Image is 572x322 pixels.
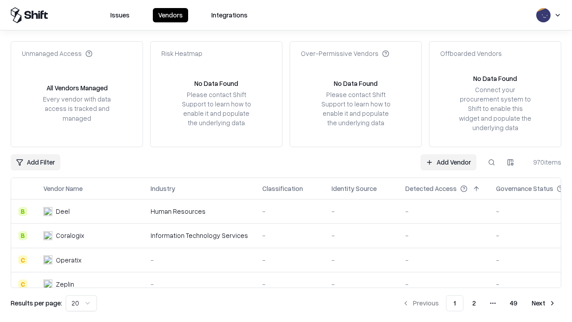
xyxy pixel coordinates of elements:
button: Add Filter [11,154,60,170]
div: - [262,207,317,216]
div: Classification [262,184,303,193]
div: Offboarded Vendors [440,49,502,58]
div: Operatix [56,255,81,265]
button: Integrations [206,8,253,22]
div: - [151,255,248,265]
div: C [18,280,27,288]
div: - [332,255,391,265]
div: - [151,280,248,289]
div: B [18,231,27,240]
button: Vendors [153,8,188,22]
button: Issues [105,8,135,22]
div: No Data Found [334,79,378,88]
div: Vendor Name [43,184,83,193]
div: - [405,231,482,240]
div: - [405,255,482,265]
div: C [18,255,27,264]
div: Information Technology Services [151,231,248,240]
button: 1 [446,295,463,311]
div: Zeplin [56,280,74,289]
div: - [262,255,317,265]
div: Please contact Shift Support to learn how to enable it and populate the underlying data [179,90,253,128]
div: - [405,280,482,289]
p: Results per page: [11,298,62,308]
div: Coralogix [56,231,84,240]
button: Next [526,295,561,311]
div: Over-Permissive Vendors [301,49,389,58]
div: - [262,280,317,289]
div: - [332,207,391,216]
div: Risk Heatmap [161,49,202,58]
div: Unmanaged Access [22,49,93,58]
div: - [332,280,391,289]
div: Identity Source [332,184,377,193]
div: Detected Access [405,184,457,193]
div: Industry [151,184,175,193]
nav: pagination [397,295,561,311]
div: - [262,231,317,240]
div: Please contact Shift Support to learn how to enable it and populate the underlying data [319,90,393,128]
div: - [405,207,482,216]
div: No Data Found [194,79,238,88]
div: No Data Found [473,74,517,83]
img: Coralogix [43,231,52,240]
img: Operatix [43,255,52,264]
div: 970 items [526,157,561,167]
div: Connect your procurement system to Shift to enable this widget and populate the underlying data [458,85,532,132]
button: 2 [465,295,483,311]
div: Governance Status [496,184,553,193]
a: Add Vendor [421,154,476,170]
button: 49 [503,295,525,311]
img: Zeplin [43,280,52,288]
div: - [332,231,391,240]
div: Every vendor with data access is tracked and managed [40,94,114,123]
div: Human Resources [151,207,248,216]
div: B [18,207,27,216]
div: All Vendors Managed [46,83,108,93]
div: Deel [56,207,70,216]
img: Deel [43,207,52,216]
